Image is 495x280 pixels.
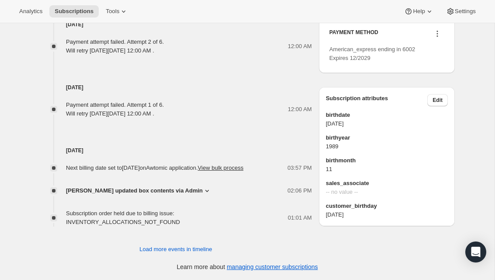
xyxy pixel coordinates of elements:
[326,179,448,188] span: sales_associate
[288,213,312,222] span: 01:01 AM
[455,8,476,15] span: Settings
[106,8,119,15] span: Tools
[326,210,448,219] span: [DATE]
[326,202,448,210] span: customer_birthday
[14,5,48,17] button: Analytics
[134,242,217,256] button: Load more events in timeline
[49,5,99,17] button: Subscriptions
[66,38,164,55] div: Payment attempt failed. Attempt 2 of 6. Will retry [DATE][DATE] 12:00 AM .
[326,133,448,142] span: birthyear
[413,8,425,15] span: Help
[326,94,428,106] h3: Subscription attributes
[40,83,312,92] h4: [DATE]
[19,8,42,15] span: Analytics
[441,5,481,17] button: Settings
[66,101,164,118] div: Payment attempt failed. Attempt 1 of 6. Will retry [DATE][DATE] 12:00 AM .
[326,188,448,196] span: -- no value --
[287,164,312,172] span: 03:57 PM
[227,263,318,270] a: managing customer subscriptions
[399,5,439,17] button: Help
[66,186,211,195] button: [PERSON_NAME] updated box contents via Admin
[326,156,448,165] span: birthmonth
[287,186,312,195] span: 02:06 PM
[139,245,212,254] span: Load more events in timeline
[100,5,133,17] button: Tools
[288,42,312,51] span: 12:00 AM
[177,262,318,271] p: Learn more about
[66,164,243,171] span: Next billing date set to [DATE] on Awtomic application .
[40,146,312,155] h4: [DATE]
[198,164,244,171] button: View bulk process
[427,94,448,106] button: Edit
[326,165,448,174] span: 11
[326,111,448,119] span: birthdate
[329,46,415,61] span: American_express ending in 6002 Expires 12/2029
[66,186,203,195] span: [PERSON_NAME] updated box contents via Admin
[288,105,312,114] span: 12:00 AM
[326,119,448,128] span: [DATE]
[465,241,486,262] div: Open Intercom Messenger
[329,29,378,41] h3: PAYMENT METHOD
[66,210,180,225] span: Subscription order held due to billing issue: INVENTORY_ALLOCATIONS_NOT_FOUND
[433,97,443,104] span: Edit
[40,20,312,29] h4: [DATE]
[55,8,93,15] span: Subscriptions
[326,142,448,151] span: 1989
